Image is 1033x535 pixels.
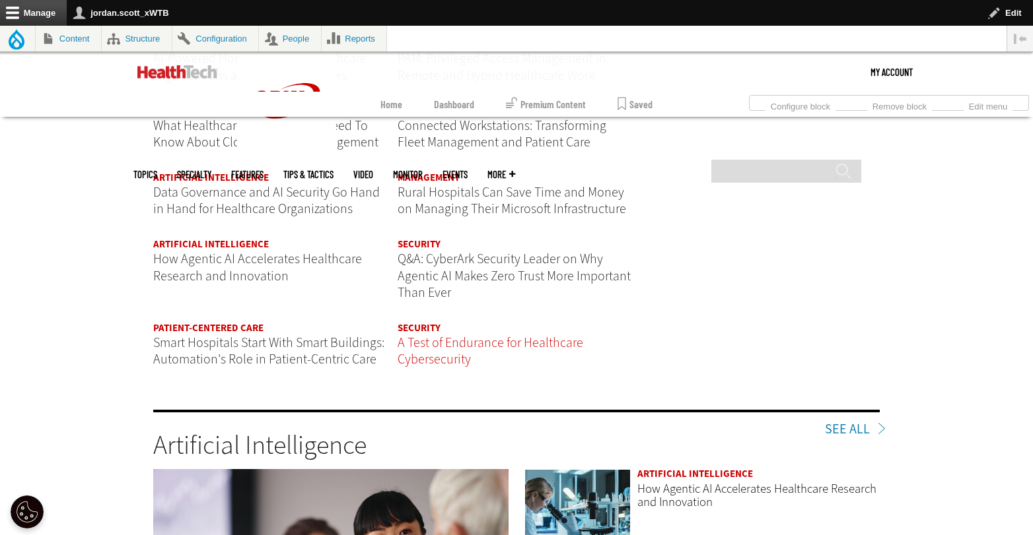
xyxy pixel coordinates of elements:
a: Tips & Tactics [283,170,334,179]
a: My Account [871,52,913,92]
a: Premium Content [506,92,586,117]
a: Video [353,170,373,179]
a: How Agentic AI Accelerates Healthcare Research and Innovation [153,250,362,285]
img: Home [137,65,217,79]
span: More [487,170,515,179]
a: Artificial Intelligence [637,467,753,480]
a: Saved [618,92,653,117]
span: Specialty [177,170,211,179]
a: Reports [322,26,387,51]
a: Security [398,321,441,334]
a: Data Governance and AI Security Go Hand in Hand for Healthcare Organizations [153,183,380,218]
a: Dashboard [434,92,474,117]
a: Edit menu [964,98,1013,112]
a: Artificial Intelligence [153,237,269,251]
a: Patient-Centered Care [153,321,264,334]
a: Security [398,237,441,251]
a: Home [380,92,402,117]
a: A Test of Endurance for Healthcare Cybersecurity [398,334,583,369]
a: Content [36,26,101,51]
a: Rural Hospitals Can Save Time and Money on Managing Their Microsoft Infrastructure [398,183,626,218]
img: Home [237,52,336,150]
a: Events [443,170,468,179]
a: Configure block [766,98,836,112]
a: Remove block [867,98,932,112]
a: CDW [237,139,336,153]
a: Configuration [172,26,258,51]
a: Features [231,170,264,179]
a: Smart Hospitals Start With Smart Buildings: Automation's Role in Patient-Centric Care [153,334,384,369]
div: Cookie Settings [11,495,44,528]
a: See All [825,423,880,436]
h3: Artificial Intelligence [153,432,880,458]
button: Open Preferences [11,495,44,528]
a: MonITor [393,170,423,179]
a: Structure [102,26,172,51]
div: User menu [871,52,913,92]
a: Q&A: CyberArk Security Leader on Why Agentic AI Makes Zero Trust More Important Than Ever [398,250,631,301]
button: Vertical orientation [1007,26,1033,51]
span: Topics [133,170,157,179]
a: People [259,26,321,51]
a: How Agentic AI Accelerates Healthcare Research and Innovation [637,480,876,510]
